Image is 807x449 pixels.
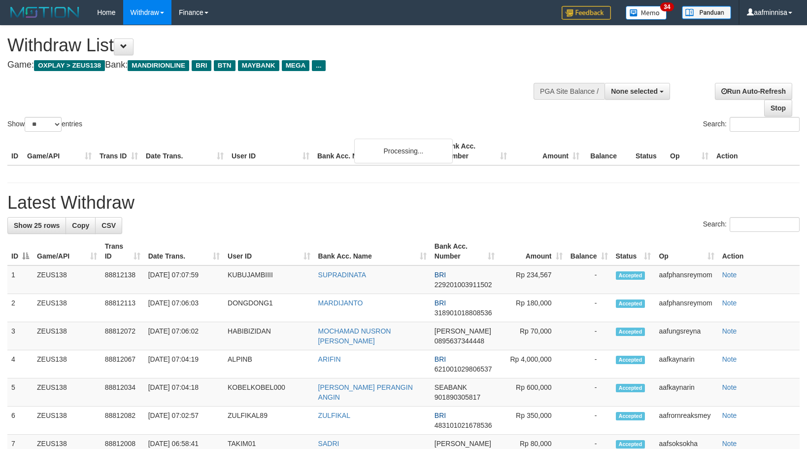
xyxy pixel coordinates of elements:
[101,407,144,435] td: 88812082
[612,237,655,265] th: Status: activate to sort column ascending
[703,117,800,132] label: Search:
[318,440,339,448] a: SADRI
[616,271,645,280] span: Accepted
[101,350,144,378] td: 88812067
[318,327,391,345] a: MOCHAMAD NUSRON [PERSON_NAME]
[101,265,144,294] td: 88812138
[354,139,453,163] div: Processing...
[722,412,737,419] a: Note
[144,407,224,435] td: [DATE] 07:02:57
[224,407,314,435] td: ZULFIKAL89
[7,217,66,234] a: Show 25 rows
[33,322,101,350] td: ZEUS138
[101,294,144,322] td: 88812113
[228,137,313,165] th: User ID
[7,117,82,132] label: Show entries
[611,87,658,95] span: None selected
[7,407,33,435] td: 6
[703,217,800,232] label: Search:
[567,322,612,350] td: -
[224,265,314,294] td: KUBUJAMBIIII
[567,294,612,322] td: -
[567,407,612,435] td: -
[144,237,224,265] th: Date Trans.: activate to sort column ascending
[224,378,314,407] td: KOBELKOBEL000
[666,137,712,165] th: Op
[435,299,446,307] span: BRI
[511,137,583,165] th: Amount
[318,412,350,419] a: ZULFIKAL
[722,440,737,448] a: Note
[499,294,567,322] td: Rp 180,000
[605,83,670,100] button: None selected
[33,378,101,407] td: ZEUS138
[7,193,800,213] h1: Latest Withdraw
[7,60,528,70] h4: Game: Bank:
[25,117,62,132] select: Showentries
[33,237,101,265] th: Game/API: activate to sort column ascending
[435,337,484,345] span: Copy 0895637344448 to clipboard
[499,407,567,435] td: Rp 350,000
[435,440,491,448] span: [PERSON_NAME]
[101,222,116,229] span: CSV
[7,378,33,407] td: 5
[660,2,673,11] span: 34
[128,60,189,71] span: MANDIRIONLINE
[7,265,33,294] td: 1
[33,265,101,294] td: ZEUS138
[34,60,105,71] span: OXPLAY > ZEUS138
[282,60,310,71] span: MEGA
[7,350,33,378] td: 4
[238,60,279,71] span: MAYBANK
[499,378,567,407] td: Rp 600,000
[7,237,33,265] th: ID: activate to sort column descending
[567,378,612,407] td: -
[96,137,142,165] th: Trans ID
[101,322,144,350] td: 88812072
[224,237,314,265] th: User ID: activate to sort column ascending
[224,294,314,322] td: DONGDONG1
[101,237,144,265] th: Trans ID: activate to sort column ascending
[616,384,645,392] span: Accepted
[7,36,528,55] h1: Withdraw List
[318,271,367,279] a: SUPRADINATA
[144,294,224,322] td: [DATE] 07:06:03
[626,6,667,20] img: Button%20Memo.svg
[101,378,144,407] td: 88812034
[142,137,228,165] th: Date Trans.
[499,322,567,350] td: Rp 70,000
[66,217,96,234] a: Copy
[144,350,224,378] td: [DATE] 07:04:19
[435,271,446,279] span: BRI
[655,322,718,350] td: aafungsreyna
[23,137,96,165] th: Game/API
[435,355,446,363] span: BRI
[435,412,446,419] span: BRI
[499,350,567,378] td: Rp 4,000,000
[33,350,101,378] td: ZEUS138
[722,383,737,391] a: Note
[764,100,792,116] a: Stop
[730,117,800,132] input: Search:
[715,83,792,100] a: Run Auto-Refresh
[318,383,413,401] a: [PERSON_NAME] PERANGIN ANGIN
[655,294,718,322] td: aafphansreymom
[435,309,492,317] span: Copy 318901018808536 to clipboard
[95,217,122,234] a: CSV
[655,237,718,265] th: Op: activate to sort column ascending
[318,299,363,307] a: MARDIJANTO
[567,237,612,265] th: Balance: activate to sort column ascending
[192,60,211,71] span: BRI
[718,237,800,265] th: Action
[722,327,737,335] a: Note
[583,137,632,165] th: Balance
[33,407,101,435] td: ZEUS138
[499,237,567,265] th: Amount: activate to sort column ascending
[7,5,82,20] img: MOTION_logo.png
[224,322,314,350] td: HABIBIZIDAN
[632,137,666,165] th: Status
[730,217,800,232] input: Search:
[567,265,612,294] td: -
[567,350,612,378] td: -
[616,299,645,308] span: Accepted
